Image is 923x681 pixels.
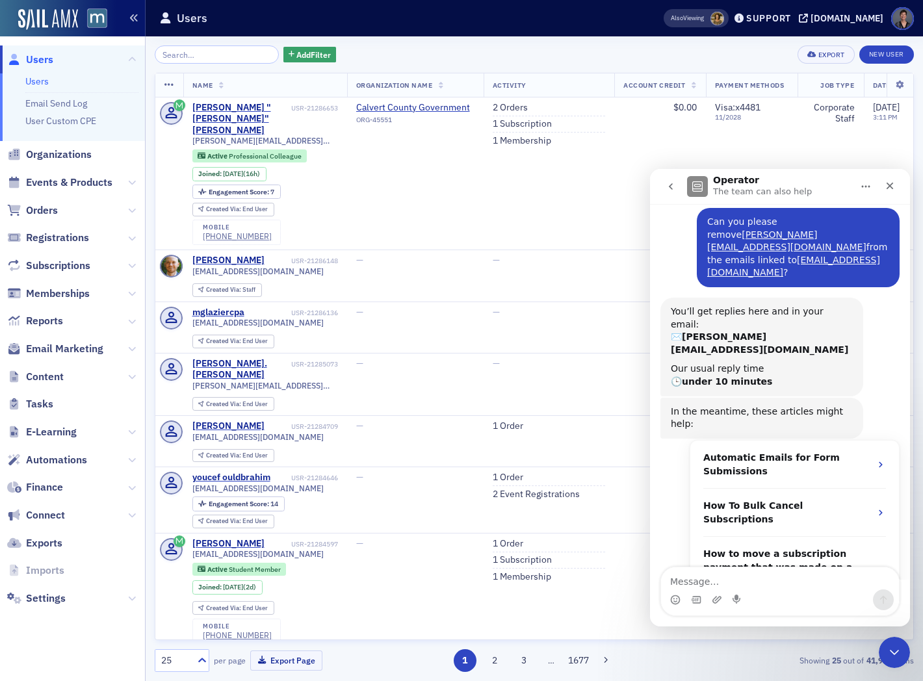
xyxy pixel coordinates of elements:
[214,654,246,666] label: per page
[25,115,96,127] a: User Custom CPE
[18,9,78,30] a: SailAMX
[26,342,103,356] span: Email Marketing
[192,449,274,463] div: Created Via: End User
[879,637,910,668] iframe: Intercom live chat
[26,148,92,162] span: Organizations
[25,75,49,87] a: Users
[192,496,285,511] div: Engagement Score: 14
[192,358,289,381] a: [PERSON_NAME].[PERSON_NAME]
[7,259,90,273] a: Subscriptions
[192,538,265,550] div: [PERSON_NAME]
[192,420,265,432] a: [PERSON_NAME]
[291,104,338,112] div: USR-21286653
[7,370,64,384] a: Content
[710,12,724,25] span: Laura Swann
[206,517,242,525] span: Created Via :
[223,169,243,178] span: [DATE]
[26,453,87,467] span: Automations
[493,102,528,114] a: 2 Orders
[192,102,289,136] div: [PERSON_NAME] "[PERSON_NAME]" [PERSON_NAME]
[206,205,242,213] span: Created Via :
[746,12,791,24] div: Support
[26,508,65,522] span: Connect
[223,583,256,591] div: (2d)
[7,203,58,218] a: Orders
[53,331,153,355] strong: How To Bulk Cancel Subscriptions
[7,231,89,245] a: Registrations
[7,591,66,606] a: Settings
[864,654,894,666] strong: 41,901
[873,101,900,113] span: [DATE]
[192,397,274,411] div: Created Via: End User
[206,605,268,612] div: End User
[192,483,324,493] span: [EMAIL_ADDRESS][DOMAIN_NAME]
[40,320,249,368] div: How To Bulk Cancel Subscriptions
[87,8,107,29] img: SailAMX
[26,536,62,550] span: Exports
[62,426,72,436] button: Upload attachment
[26,425,77,439] span: E-Learning
[26,397,53,411] span: Tasks
[206,206,268,213] div: End User
[209,499,270,508] span: Engagement Score :
[296,49,331,60] span: Add Filter
[192,515,274,528] div: Created Via: End User
[7,314,63,328] a: Reports
[192,318,324,328] span: [EMAIL_ADDRESS][DOMAIN_NAME]
[356,116,474,129] div: ORG-45551
[356,537,363,549] span: —
[493,118,552,130] a: 1 Subscription
[40,368,249,443] div: How to move a subscription payment that was made on a duplicate account to the correct account
[26,314,63,328] span: Reports
[207,151,229,161] span: Active
[198,170,223,178] span: Joined :
[493,571,551,583] a: 1 Membership
[10,271,250,491] div: Operator says…
[671,14,704,23] span: Viewing
[192,266,324,276] span: [EMAIL_ADDRESS][DOMAIN_NAME]
[192,203,274,216] div: Created Via: End User
[493,135,551,147] a: 1 Membership
[25,97,87,109] a: Email Send Log
[192,136,338,146] span: [PERSON_NAME][EMAIL_ADDRESS][PERSON_NAME][DOMAIN_NAME]
[26,53,53,67] span: Users
[26,259,90,273] span: Subscriptions
[859,45,914,64] a: New User
[483,649,506,672] button: 2
[192,381,338,391] span: [PERSON_NAME][EMAIL_ADDRESS][PERSON_NAME][DOMAIN_NAME]
[493,472,523,483] a: 1 Order
[272,474,338,482] div: USR-21284646
[206,451,242,459] span: Created Via :
[203,231,272,241] a: [PHONE_NUMBER]
[192,601,274,615] div: Created Via: End User
[7,480,63,495] a: Finance
[513,649,536,672] button: 3
[715,101,760,113] span: Visa : x4481
[206,287,255,294] div: Staff
[26,231,89,245] span: Registrations
[250,650,322,671] button: Export Page
[206,285,242,294] span: Created Via :
[7,536,62,550] a: Exports
[155,45,279,64] input: Search…
[26,287,90,301] span: Memberships
[650,169,910,626] iframe: Intercom live chat
[356,81,433,90] span: Organization Name
[192,149,307,162] div: Active: Active: Professional Colleague
[7,563,64,578] a: Imports
[203,630,272,640] a: [PHONE_NUMBER]
[209,188,274,196] div: 7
